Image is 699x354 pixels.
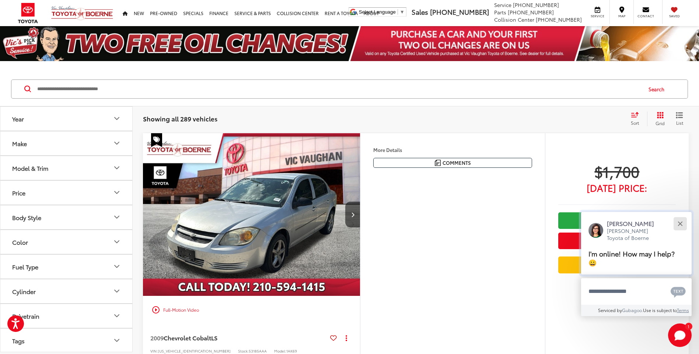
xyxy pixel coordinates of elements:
span: $1,700 [558,162,676,180]
button: Select sort value [627,111,647,126]
span: Contact [637,14,654,18]
button: TagsTags [0,329,133,353]
span: 53185AAA [249,348,267,354]
div: Model & Trim [12,164,48,171]
div: Cylinder [12,288,36,295]
span: Use is subject to [643,307,677,313]
div: Tags [12,337,25,344]
span: LS [211,333,217,342]
p: [PERSON_NAME] [607,219,661,227]
div: Price [112,188,121,197]
img: Comments [435,160,441,166]
div: Color [12,238,28,245]
button: DrivetrainDrivetrain [0,304,133,328]
textarea: Type your message [581,278,692,305]
div: Tags [112,336,121,345]
a: 2009Chevrolet CobaltLS [150,334,327,342]
div: Body Style [112,213,121,222]
button: PricePrice [0,181,133,205]
span: Collision Center [494,16,534,23]
button: Actions [340,331,353,344]
span: Serviced by [598,307,622,313]
span: [PHONE_NUMBER] [536,16,582,23]
span: List [676,120,683,126]
div: Make [112,139,121,148]
h4: More Details [373,147,532,152]
a: Value Your Trade [558,256,676,273]
div: Close[PERSON_NAME][PERSON_NAME] Toyota of BoerneI'm online! How may I help? 😀Type your messageCha... [581,212,692,316]
p: [PERSON_NAME] Toyota of Boerne [607,227,661,242]
span: ▼ [400,9,405,15]
div: Year [112,114,121,123]
span: Special [151,133,162,147]
span: [DATE] Price: [558,184,676,191]
span: dropdown dots [346,335,347,341]
span: Map [614,14,630,18]
span: VIN: [150,348,158,354]
button: Fuel TypeFuel Type [0,255,133,279]
span: Saved [666,14,682,18]
span: Showing all 289 vehicles [143,114,217,123]
span: ​ [398,9,398,15]
a: 2009 Chevrolet Cobalt LS2009 Chevrolet Cobalt LS2009 Chevrolet Cobalt LS2009 Chevrolet Cobalt LS [143,133,361,296]
svg: Start Chat [668,323,692,347]
button: ColorColor [0,230,133,254]
button: CylinderCylinder [0,279,133,303]
button: Search [642,80,675,98]
div: Drivetrain [12,312,39,319]
span: Sales [412,7,428,17]
button: Model & TrimModel & Trim [0,156,133,180]
button: MakeMake [0,131,133,155]
button: Close [672,216,688,231]
span: Service [494,1,511,8]
button: Toggle Chat Window [668,323,692,347]
input: Search by Make, Model, or Keyword [36,80,642,98]
span: Stock: [238,348,249,354]
span: [PHONE_NUMBER] [513,1,559,8]
span: [PHONE_NUMBER] [508,8,554,16]
span: 2009 [150,333,164,342]
span: Sort [631,120,639,126]
div: Body Style [12,214,41,221]
a: Terms [677,307,689,313]
span: Service [589,14,606,18]
span: I'm online! How may I help? 😀 [588,248,675,267]
span: 1AK69 [286,348,297,354]
span: Chevrolet Cobalt [164,333,211,342]
svg: Text [671,286,686,298]
a: Gubagoo. [622,307,643,313]
span: [US_VEHICLE_IDENTIFICATION_NUMBER] [158,348,231,354]
div: Year [12,115,24,122]
button: Get Price Now [558,233,676,249]
a: Check Availability [558,212,676,229]
div: Price [12,189,25,196]
button: Grid View [647,111,670,126]
span: Parts [494,8,506,16]
button: List View [670,111,689,126]
span: 1 [688,325,689,328]
span: Select Language [359,9,396,15]
span: Model: [274,348,286,354]
button: Body StyleBody Style [0,205,133,229]
div: 2009 Chevrolet Cobalt LS 0 [143,133,361,296]
button: Chat with SMS [668,283,688,300]
button: Next image [345,202,360,227]
img: Vic Vaughan Toyota of Boerne [51,6,113,21]
img: 2009 Chevrolet Cobalt LS [143,133,361,297]
div: Fuel Type [112,262,121,271]
div: Model & Trim [112,163,121,172]
span: Grid [656,120,665,126]
div: Fuel Type [12,263,38,270]
span: Comments [443,159,471,166]
div: Color [112,237,121,246]
button: YearYear [0,107,133,131]
span: [PHONE_NUMBER] [430,7,489,17]
div: Make [12,140,27,147]
div: Drivetrain [112,311,121,320]
div: Cylinder [112,287,121,295]
button: Comments [373,158,532,168]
